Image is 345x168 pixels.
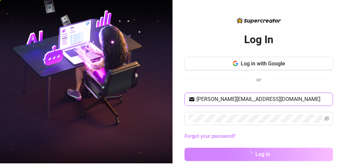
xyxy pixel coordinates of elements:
[184,132,333,140] a: Forgot your password?
[256,77,261,83] span: or
[255,151,270,157] span: Log in
[184,148,333,161] button: Log in
[184,57,333,70] button: Log in with Google
[241,60,285,67] span: Log in with Google
[237,18,281,24] img: logo-BBDzfeDw.svg
[246,150,254,158] span: loading
[184,133,235,139] a: Forgot your password?
[324,116,329,121] span: eye-invisible
[244,33,273,46] h2: Log In
[196,95,329,103] input: Your email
